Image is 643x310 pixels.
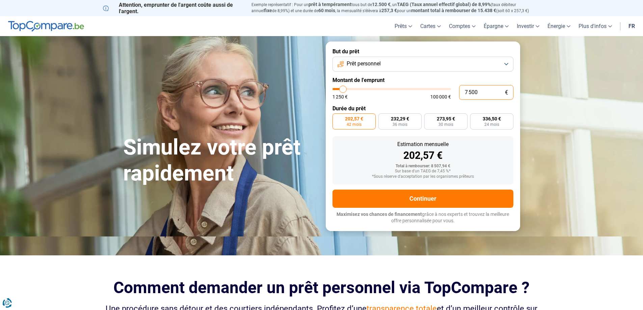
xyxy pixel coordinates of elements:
[484,122,499,126] span: 24 mois
[332,48,513,55] label: But du prêt
[438,122,453,126] span: 30 mois
[338,169,508,174] div: Sur base d'un TAEG de 7,45 %*
[103,278,540,297] h2: Comment demander un prêt personnel via TopCompare ?
[332,105,513,112] label: Durée du prêt
[391,116,409,121] span: 232,29 €
[264,8,272,13] span: fixe
[543,16,574,36] a: Énergie
[309,2,351,7] span: prêt à tempérament
[337,212,422,217] span: Maximisez vos chances de financement
[332,77,513,83] label: Montant de l'emprunt
[332,94,348,99] span: 1 250 €
[381,8,397,13] span: 257,3 €
[8,21,84,32] img: TopCompare
[437,116,455,121] span: 273,95 €
[397,2,491,7] span: TAEG (Taux annuel effectif global) de 8,99%
[123,135,318,187] h1: Simulez votre prêt rapidement
[318,8,335,13] span: 60 mois
[416,16,445,36] a: Cartes
[513,16,543,36] a: Investir
[338,142,508,147] div: Estimation mensuelle
[391,16,416,36] a: Prêts
[338,150,508,161] div: 202,57 €
[505,90,508,95] span: €
[480,16,513,36] a: Épargne
[445,16,480,36] a: Comptes
[251,2,540,14] p: Exemple représentatif : Pour un tous but de , un (taux débiteur annuel de 8,99%) et une durée de ...
[347,122,361,126] span: 42 mois
[393,122,407,126] span: 36 mois
[338,164,508,169] div: Total à rembourser: 8 507,94 €
[430,94,451,99] span: 100 000 €
[103,2,243,15] p: Attention, emprunter de l'argent coûte aussi de l'argent.
[332,211,513,224] p: grâce à nos experts et trouvez la meilleure offre personnalisée pour vous.
[411,8,496,13] span: montant total à rembourser de 15.438 €
[483,116,501,121] span: 336,50 €
[332,190,513,208] button: Continuer
[574,16,616,36] a: Plus d'infos
[345,116,363,121] span: 202,57 €
[624,16,639,36] a: fr
[372,2,391,7] span: 12.500 €
[332,57,513,72] button: Prêt personnel
[338,174,508,179] div: *Sous réserve d'acceptation par les organismes prêteurs
[347,60,381,67] span: Prêt personnel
